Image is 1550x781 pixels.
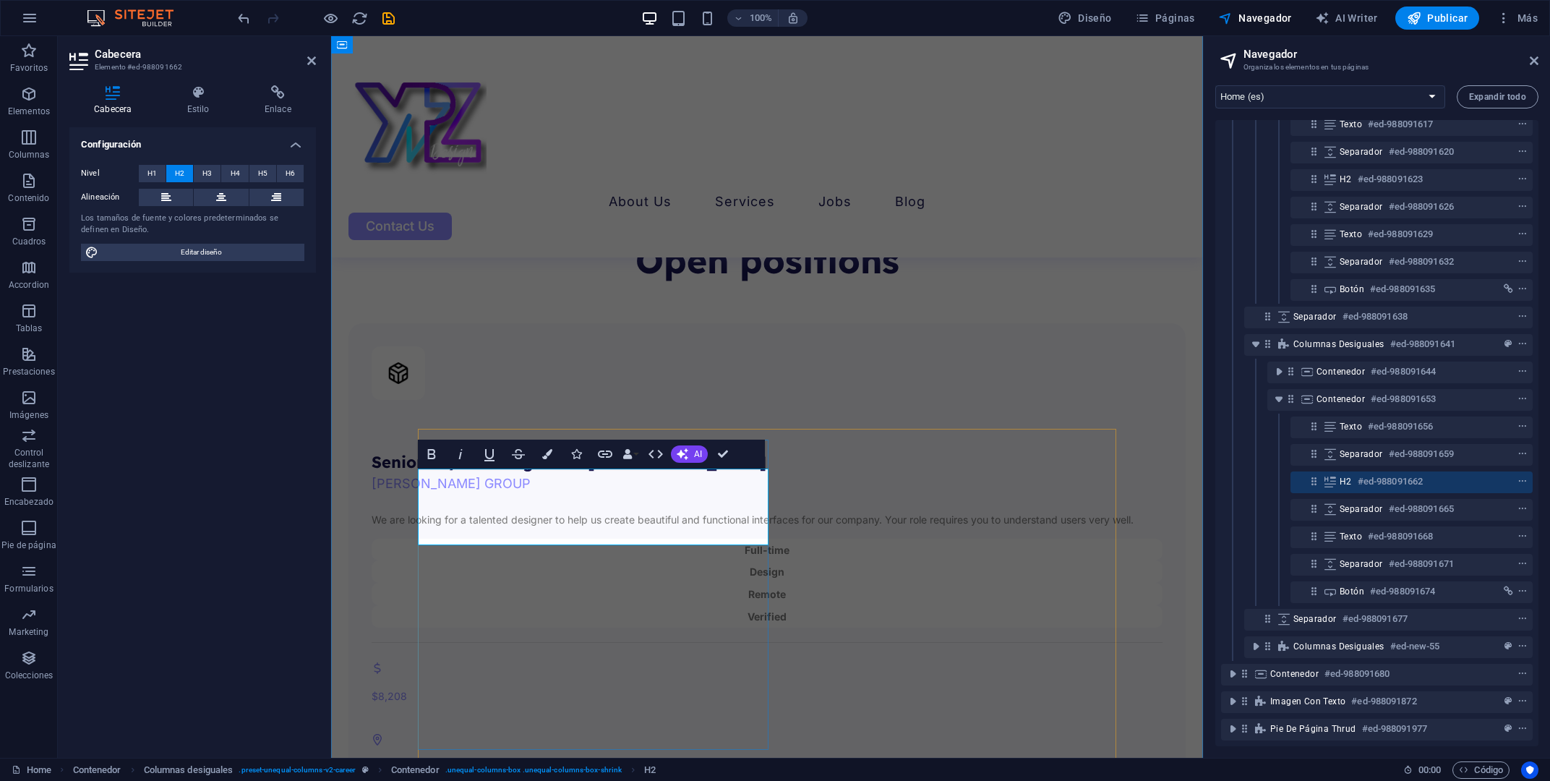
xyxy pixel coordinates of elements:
[671,445,708,463] button: AI
[1293,641,1384,652] span: Columnas desiguales
[5,670,53,681] p: Colecciones
[1135,11,1195,25] span: Páginas
[1243,48,1538,61] h2: Navegador
[236,10,252,27] i: Deshacer: Editar cabecera (Ctrl+Z)
[12,236,46,247] p: Cuadros
[1395,7,1480,30] button: Publicar
[787,12,800,25] i: Al redimensionar, ajustar el nivel de zoom automáticamente para ajustarse al dispositivo elegido.
[1389,500,1454,518] h6: #ed-988091665
[8,106,50,117] p: Elementos
[1371,390,1436,408] h6: #ed-988091653
[95,61,287,74] h3: Elemento #ed-988091662
[1501,720,1515,738] button: preset
[1515,253,1530,270] button: context-menu
[1358,171,1423,188] h6: #ed-988091623
[1340,448,1383,460] span: Separador
[1515,500,1530,518] button: context-menu
[1293,613,1337,625] span: Separador
[1403,761,1442,779] h6: Tiempo de la sesión
[1270,363,1288,380] button: toggle-expand
[1212,7,1298,30] button: Navegador
[445,761,622,779] span: . unequal-columns-box .unequal-columns-box-shrink
[727,9,779,27] button: 100%
[81,244,304,261] button: Editar diseño
[194,165,220,182] button: H3
[562,440,590,469] button: Icons
[1316,393,1365,405] span: Contenedor
[1515,281,1530,298] button: context-menu
[1515,143,1530,161] button: context-menu
[81,189,139,206] label: Alineación
[249,165,276,182] button: H5
[1515,693,1530,710] button: context-menu
[1270,696,1345,707] span: Imagen con texto
[69,127,316,153] h4: Configuración
[81,213,304,236] div: Los tamaños de fuente y colores predeterminados se definen en Diseño.
[1340,421,1362,432] span: Texto
[1270,723,1356,735] span: Pie de página Thrud
[1315,11,1378,25] span: AI Writer
[139,165,166,182] button: H1
[1515,665,1530,683] button: context-menu
[103,244,300,261] span: Editar diseño
[1351,693,1416,710] h6: #ed-988091872
[642,440,669,469] button: HTML
[1515,198,1530,215] button: context-menu
[1371,363,1436,380] h6: #ed-988091644
[1340,146,1383,158] span: Separador
[73,761,121,779] span: Haz clic para seleccionar y doble clic para editar
[9,409,48,421] p: Imágenes
[1324,665,1390,683] h6: #ed-988091680
[1457,85,1538,108] button: Expandir todo
[81,165,139,182] label: Nivel
[1340,476,1352,487] span: H2
[175,165,184,182] span: H2
[1218,11,1292,25] span: Navegador
[3,366,54,377] p: Prestaciones
[749,9,772,27] h6: 100%
[362,766,369,774] i: Este elemento es un preajuste personalizable
[1389,555,1454,573] h6: #ed-988091671
[1491,7,1543,30] button: Más
[418,440,445,469] button: Bold (Ctrl+B)
[1340,174,1352,185] span: H2
[258,165,267,182] span: H5
[1515,720,1530,738] button: context-menu
[591,440,619,469] button: Link
[1368,528,1433,545] h6: #ed-988091668
[1515,610,1530,628] button: context-menu
[10,62,48,74] p: Favoritos
[1224,665,1241,683] button: toggle-expand
[1515,638,1530,655] button: context-menu
[1340,503,1383,515] span: Separador
[1293,311,1337,323] span: Separador
[1247,336,1264,353] button: toggle-expand
[166,165,193,182] button: H2
[1497,11,1538,25] span: Más
[1407,11,1468,25] span: Publicar
[380,9,397,27] button: save
[1368,116,1433,133] h6: #ed-988091617
[1052,7,1118,30] button: Diseño
[95,48,316,61] h2: Cabecera
[1501,583,1515,600] button: link
[1340,256,1383,268] span: Separador
[1340,201,1383,213] span: Separador
[1340,531,1362,542] span: Texto
[709,440,737,469] button: Confirm (Ctrl+⏎)
[1515,390,1530,408] button: context-menu
[1452,761,1510,779] button: Código
[1389,198,1454,215] h6: #ed-988091626
[644,761,656,779] span: Haz clic para seleccionar y doble clic para editar
[1370,281,1435,298] h6: #ed-988091635
[202,165,212,182] span: H3
[1501,638,1515,655] button: preset
[1469,93,1526,101] span: Expandir todo
[1343,610,1408,628] h6: #ed-988091677
[1293,338,1384,350] span: Columnas desiguales
[240,85,316,116] h4: Enlace
[4,496,53,508] p: Encabezado
[1243,61,1510,74] h3: Organiza los elementos en tus páginas
[351,9,368,27] button: reload
[1340,558,1383,570] span: Separador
